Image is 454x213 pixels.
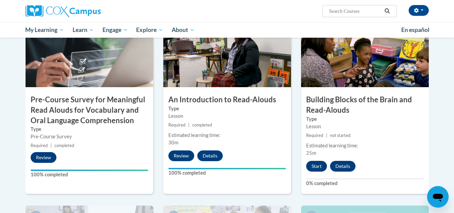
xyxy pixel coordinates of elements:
label: 100% completed [31,171,148,178]
span: | [50,143,52,148]
iframe: Button to launch messaging window [427,186,449,208]
span: Required [306,133,323,138]
span: Engage [102,26,128,34]
div: Pre-Course Survey [31,133,148,140]
span: Required [168,122,185,128]
a: En español [397,23,434,37]
img: Course Image [301,20,429,87]
input: Search Courses [328,7,382,15]
button: Details [197,150,223,161]
span: not started [330,133,350,138]
label: Type [31,126,148,133]
img: Course Image [26,20,153,87]
div: Lesson [306,123,424,130]
div: Estimated learning time: [306,142,424,149]
a: Engage [98,22,132,38]
button: Search [382,7,392,15]
label: Type [168,105,286,112]
label: Type [306,115,424,123]
span: completed [192,122,212,128]
img: Course Image [163,20,291,87]
img: Cox Campus [26,5,101,17]
span: En español [401,26,429,33]
label: 100% completed [168,169,286,177]
button: Review [168,150,194,161]
span: Explore [136,26,163,34]
span: Required [31,143,48,148]
div: Main menu [15,22,439,38]
button: Start [306,161,327,172]
a: My Learning [21,22,69,38]
label: 0% completed [306,180,424,187]
a: Explore [132,22,167,38]
div: Your progress [168,168,286,169]
span: My Learning [25,26,64,34]
span: completed [54,143,74,148]
a: Cox Campus [26,5,153,17]
button: Details [330,161,356,172]
button: Review [31,152,56,163]
a: Learn [68,22,98,38]
button: Account Settings [409,5,429,16]
h3: Building Blocks of the Brain and Read-Alouds [301,95,429,115]
span: About [172,26,195,34]
h3: An Introduction to Read-Alouds [163,95,291,105]
span: 25m [306,150,316,156]
div: Estimated learning time: [168,132,286,139]
span: 30m [168,140,178,145]
span: | [188,122,190,128]
a: About [167,22,199,38]
div: Lesson [168,112,286,120]
span: | [326,133,327,138]
span: Learn [73,26,94,34]
div: Your progress [31,170,148,171]
h3: Pre-Course Survey for Meaningful Read Alouds for Vocabulary and Oral Language Comprehension [26,95,153,126]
